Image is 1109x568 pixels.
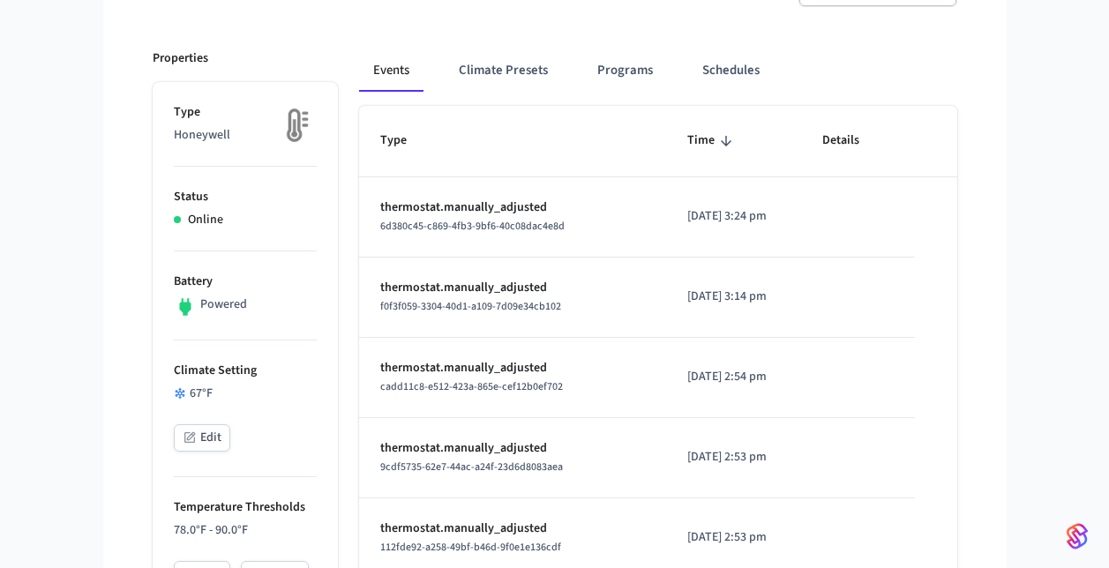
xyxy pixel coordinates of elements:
img: thermostat_fallback [273,103,317,147]
div: 67°F [174,385,317,403]
p: Honeywell [174,126,317,145]
span: cadd11c8-e512-423a-865e-cef12b0ef702 [380,379,563,394]
p: Type [174,103,317,122]
p: thermostat.manually_adjusted [380,519,646,538]
p: thermostat.manually_adjusted [380,198,646,217]
span: 112fde92-a258-49bf-b46d-9f0e1e136cdf [380,540,561,555]
span: 6d380c45-c869-4fb3-9bf6-40c08dac4e8d [380,219,565,234]
p: Climate Setting [174,362,317,380]
p: [DATE] 2:53 pm [687,448,780,467]
p: thermostat.manually_adjusted [380,359,646,377]
p: [DATE] 3:24 pm [687,207,780,226]
img: SeamLogoGradient.69752ec5.svg [1067,522,1088,550]
span: f0f3f059-3304-40d1-a109-7d09e34cb102 [380,299,561,314]
p: thermostat.manually_adjusted [380,279,646,297]
button: Events [359,49,423,92]
button: Climate Presets [445,49,562,92]
p: [DATE] 2:54 pm [687,368,780,386]
p: Properties [153,49,208,68]
button: Edit [174,424,230,452]
p: Battery [174,273,317,291]
p: Status [174,188,317,206]
p: [DATE] 3:14 pm [687,288,780,306]
p: [DATE] 2:53 pm [687,528,780,547]
span: Type [380,127,430,154]
p: 78.0°F - 90.0°F [174,521,317,540]
p: Online [188,211,223,229]
p: thermostat.manually_adjusted [380,439,646,458]
span: Time [687,127,738,154]
p: Temperature Thresholds [174,498,317,517]
p: Powered [200,295,247,314]
span: 9cdf5735-62e7-44ac-a24f-23d6d8083aea [380,460,563,475]
span: Details [822,127,882,154]
button: Programs [583,49,667,92]
button: Schedules [688,49,774,92]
